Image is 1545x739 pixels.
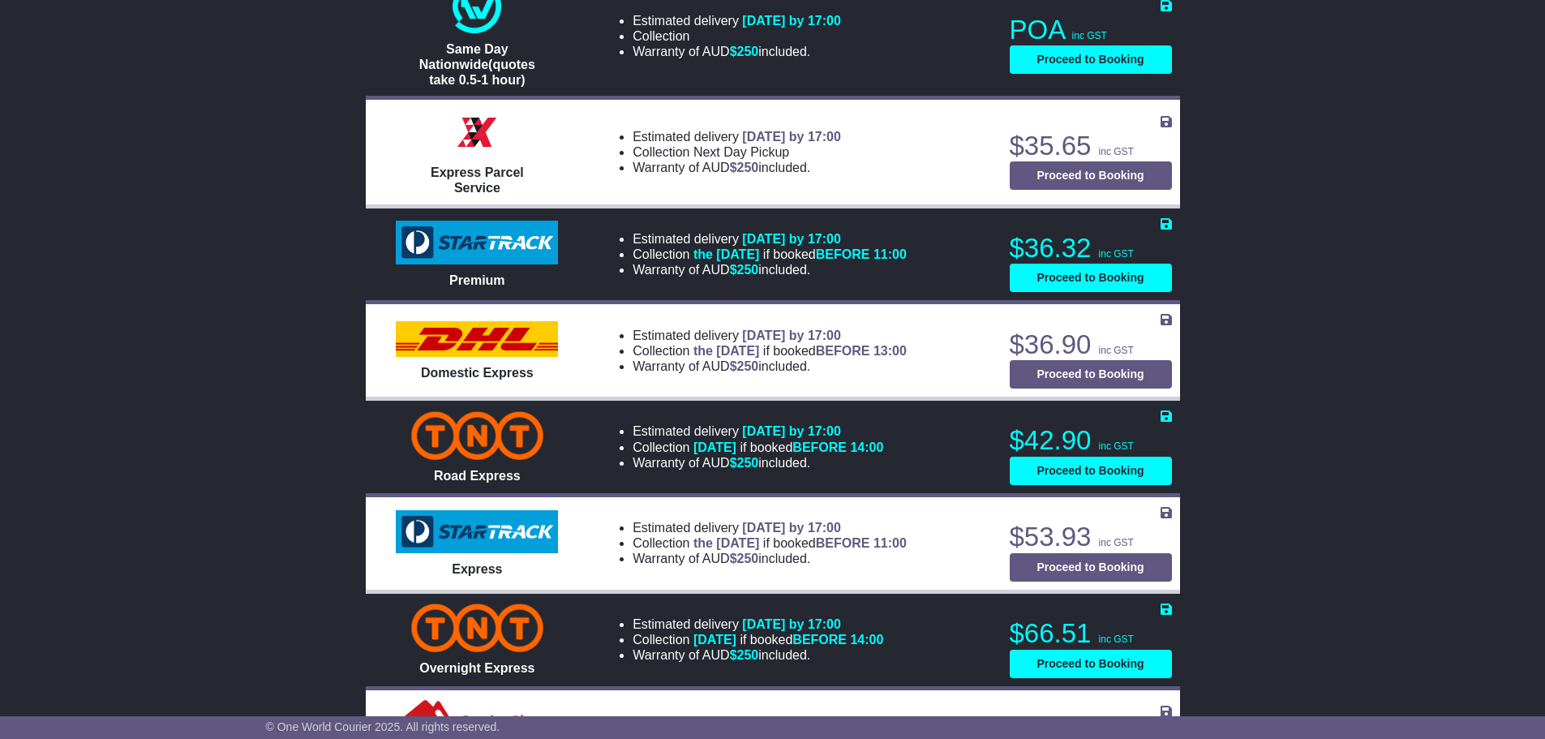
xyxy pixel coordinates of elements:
[693,247,759,261] span: the [DATE]
[1099,345,1134,356] span: inc GST
[633,160,841,175] li: Warranty of AUD included.
[693,344,907,358] span: if booked
[453,108,501,157] img: Border Express: Express Parcel Service
[850,440,883,454] span: 14:00
[266,720,500,733] span: © One World Courier 2025. All rights reserved.
[737,648,759,662] span: 250
[737,45,759,58] span: 250
[730,263,759,277] span: $
[737,552,759,565] span: 250
[742,14,841,28] span: [DATE] by 17:00
[816,344,870,358] span: BEFORE
[742,521,841,535] span: [DATE] by 17:00
[1099,634,1134,645] span: inc GST
[1010,650,1172,678] button: Proceed to Booking
[1010,360,1172,389] button: Proceed to Booking
[1010,424,1172,457] p: $42.90
[633,129,841,144] li: Estimated delivery
[396,510,558,554] img: StarTrack: Express
[742,424,841,438] span: [DATE] by 17:00
[693,440,736,454] span: [DATE]
[633,231,907,247] li: Estimated delivery
[1010,617,1172,650] p: $66.51
[742,232,841,246] span: [DATE] by 17:00
[850,633,883,647] span: 14:00
[1010,553,1172,582] button: Proceed to Booking
[633,551,907,566] li: Warranty of AUD included.
[633,28,841,44] li: Collection
[873,247,907,261] span: 11:00
[693,440,883,454] span: if booked
[633,247,907,262] li: Collection
[633,535,907,551] li: Collection
[1010,232,1172,264] p: $36.32
[1010,329,1172,361] p: $36.90
[1099,146,1134,157] span: inc GST
[693,145,789,159] span: Next Day Pickup
[411,604,543,652] img: TNT Domestic: Overnight Express
[693,247,907,261] span: if booked
[730,648,759,662] span: $
[411,411,543,460] img: TNT Domestic: Road Express
[693,633,736,647] span: [DATE]
[633,328,907,343] li: Estimated delivery
[742,617,841,631] span: [DATE] by 17:00
[633,520,907,535] li: Estimated delivery
[633,44,841,59] li: Warranty of AUD included.
[730,456,759,470] span: $
[633,423,883,439] li: Estimated delivery
[633,455,883,470] li: Warranty of AUD included.
[1010,161,1172,190] button: Proceed to Booking
[737,359,759,373] span: 250
[633,440,883,455] li: Collection
[452,562,502,576] span: Express
[1010,130,1172,162] p: $35.65
[730,552,759,565] span: $
[1010,457,1172,485] button: Proceed to Booking
[633,13,841,28] li: Estimated delivery
[693,536,907,550] span: if booked
[1010,45,1172,74] button: Proceed to Booking
[1099,248,1134,260] span: inc GST
[1010,264,1172,292] button: Proceed to Booking
[419,661,534,675] span: Overnight Express
[737,456,759,470] span: 250
[396,221,558,264] img: StarTrack: Premium
[730,359,759,373] span: $
[419,42,535,87] span: Same Day Nationwide(quotes take 0.5-1 hour)
[742,329,841,342] span: [DATE] by 17:00
[816,247,870,261] span: BEFORE
[730,45,759,58] span: $
[1010,521,1172,553] p: $53.93
[434,469,521,483] span: Road Express
[742,130,841,144] span: [DATE] by 17:00
[633,343,907,359] li: Collection
[792,440,847,454] span: BEFORE
[816,536,870,550] span: BEFORE
[873,536,907,550] span: 11:00
[449,273,504,287] span: Premium
[730,161,759,174] span: $
[693,633,883,647] span: if booked
[1099,440,1134,452] span: inc GST
[1010,14,1172,46] p: POA
[633,632,883,647] li: Collection
[421,366,534,380] span: Domestic Express
[792,633,847,647] span: BEFORE
[431,165,524,195] span: Express Parcel Service
[633,359,907,374] li: Warranty of AUD included.
[693,344,759,358] span: the [DATE]
[737,263,759,277] span: 250
[693,536,759,550] span: the [DATE]
[633,262,907,277] li: Warranty of AUD included.
[396,321,558,357] img: DHL: Domestic Express
[633,647,883,663] li: Warranty of AUD included.
[737,161,759,174] span: 250
[1099,537,1134,548] span: inc GST
[633,617,883,632] li: Estimated delivery
[633,144,841,160] li: Collection
[1072,30,1107,41] span: inc GST
[873,344,907,358] span: 13:00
